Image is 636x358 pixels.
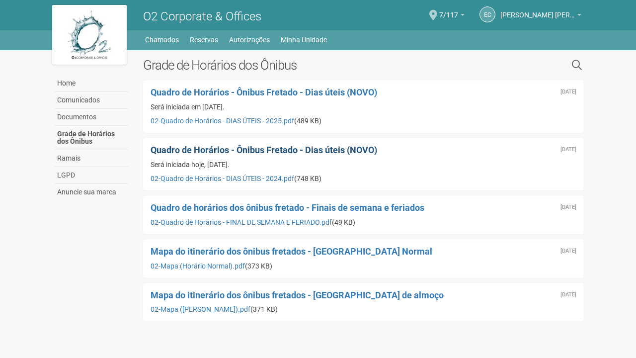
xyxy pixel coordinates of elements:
div: (371 KB) [151,305,576,314]
div: (373 KB) [151,262,576,270]
div: (489 KB) [151,116,576,125]
div: Será iniciada em [DATE]. [151,102,576,111]
a: 7/117 [439,12,465,20]
h2: Grade de Horários dos Ônibus [143,58,470,73]
a: 02-Mapa ([PERSON_NAME]).pdf [151,305,250,313]
a: 02-Quadro de Horários - DIAS ÚTEIS - 2025.pdf [151,117,294,125]
a: Mapa do itinerário dos ônibus fretados - [GEOGRAPHIC_DATA] de almoço [151,290,444,300]
a: [PERSON_NAME] [PERSON_NAME] [500,12,581,20]
div: (49 KB) [151,218,576,227]
div: Segunda-feira, 13 de maio de 2024 às 11:08 [560,147,576,153]
a: Minha Unidade [281,33,327,47]
span: Ericson candido da costa silva [500,1,575,19]
a: Grade de Horários dos Ônibus [55,126,128,150]
a: Comunicados [55,92,128,109]
a: Quadro de horários dos ônibus fretado - Finais de semana e feriados [151,202,424,213]
div: Sexta-feira, 23 de outubro de 2020 às 16:53 [560,292,576,298]
div: Sexta-feira, 23 de outubro de 2020 às 16:54 [560,248,576,254]
a: LGPD [55,167,128,184]
a: Quadro de Horários - Ônibus Fretado - Dias úteis (NOVO) [151,87,377,97]
a: Reservas [190,33,218,47]
a: Chamados [145,33,179,47]
a: Anuncie sua marca [55,184,128,200]
span: 7/117 [439,1,458,19]
a: 02-Quadro de Horários - DIAS ÚTEIS - 2024.pdf [151,175,294,182]
img: logo.jpg [52,5,127,65]
a: 02-Quadro de Horários - FINAL DE SEMANA E FERIADO.pdf [151,218,332,226]
a: Quadro de Horários - Ônibus Fretado - Dias úteis (NOVO) [151,145,377,155]
a: 02-Mapa (Horário Normal).pdf [151,262,245,270]
a: Ec [479,6,495,22]
div: (748 KB) [151,174,576,183]
a: Mapa do itinerário dos ônibus fretados - [GEOGRAPHIC_DATA] Normal [151,246,432,257]
div: Sexta-feira, 23 de outubro de 2020 às 16:55 [560,204,576,210]
div: Sexta-feira, 24 de janeiro de 2025 às 19:36 [560,89,576,95]
a: Ramais [55,150,128,167]
a: Documentos [55,109,128,126]
a: Home [55,75,128,92]
div: Será iniciada hoje, [DATE]. [151,160,576,169]
a: Autorizações [229,33,270,47]
span: O2 Corporate & Offices [143,9,261,23]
